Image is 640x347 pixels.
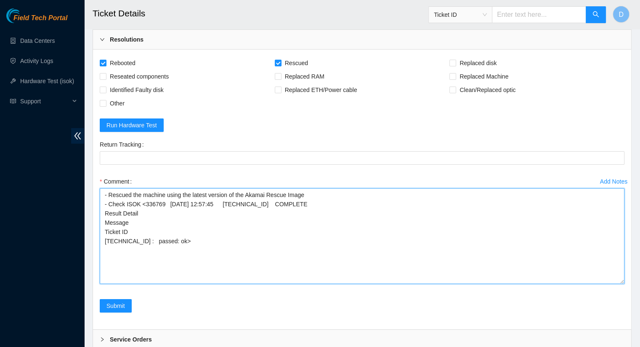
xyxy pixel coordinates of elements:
div: Add Notes [600,179,627,184]
a: Akamai TechnologiesField Tech Portal [6,15,67,26]
span: Other [106,97,128,110]
button: Add Notes [600,175,628,188]
a: Data Centers [20,37,55,44]
div: Resolutions [93,30,631,49]
span: Identified Faulty disk [106,83,167,97]
input: Enter text here... [492,6,586,23]
span: read [10,98,16,104]
button: Submit [100,299,132,313]
span: double-left [71,128,84,144]
button: search [586,6,606,23]
span: Rebooted [106,56,139,70]
span: Replaced RAM [281,70,328,83]
span: right [100,337,105,342]
span: Rescued [281,56,311,70]
a: Activity Logs [20,58,53,64]
label: Comment [100,175,135,188]
b: Service Orders [110,335,152,344]
input: Return Tracking [100,151,624,165]
button: D [613,6,629,23]
span: right [100,37,105,42]
span: Submit [106,301,125,310]
span: Replaced Machine [456,70,512,83]
a: Hardware Test (isok) [20,78,74,84]
img: Akamai Technologies [6,8,42,23]
span: Replaced disk [456,56,500,70]
span: Support [20,93,70,110]
span: Run Hardware Test [106,121,157,130]
button: Run Hardware Test [100,118,164,132]
span: search [592,11,599,19]
span: Replaced ETH/Power cable [281,83,361,97]
label: Return Tracking [100,138,147,151]
span: Clean/Replaced optic [456,83,519,97]
span: Field Tech Portal [13,14,67,22]
b: Resolutions [110,35,143,44]
span: Reseated components [106,70,172,83]
span: D [619,9,624,20]
span: Ticket ID [434,8,487,21]
textarea: Comment [100,188,624,284]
